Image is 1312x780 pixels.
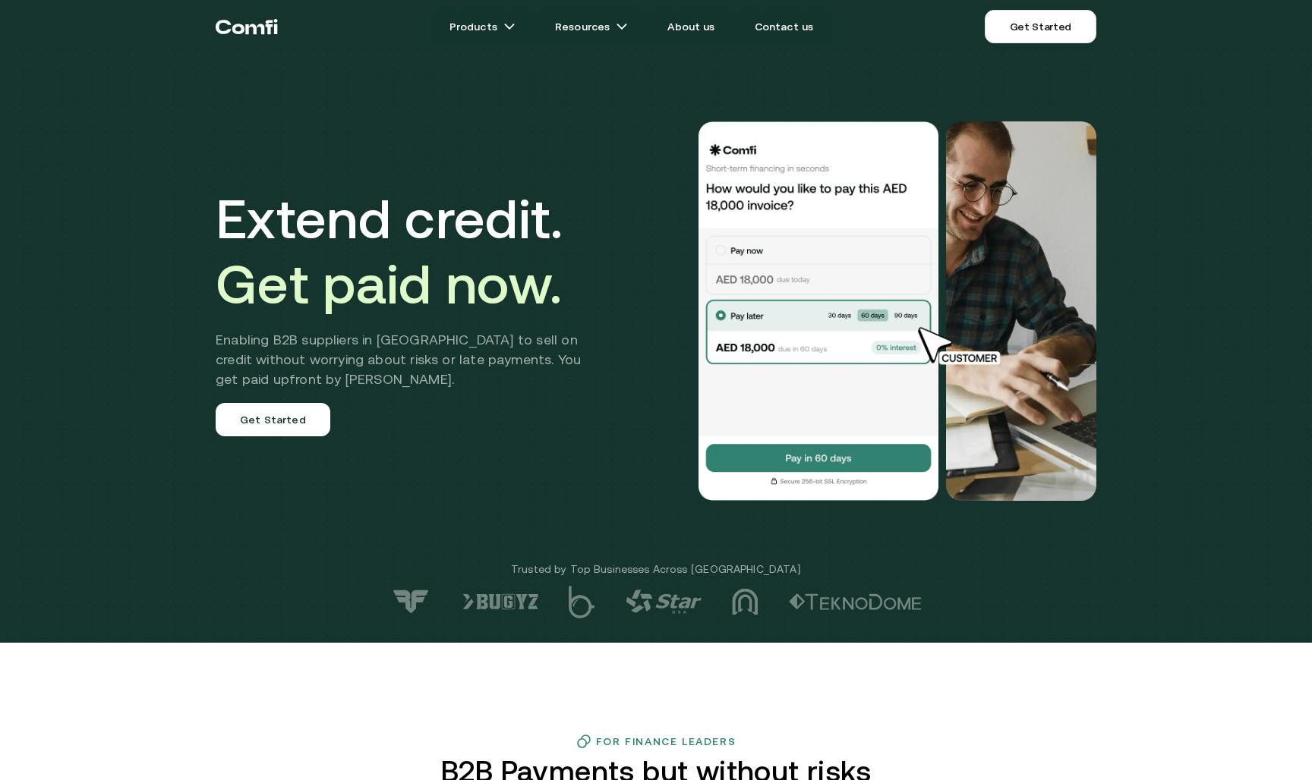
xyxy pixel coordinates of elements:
[216,330,604,389] h2: Enabling B2B suppliers in [GEOGRAPHIC_DATA] to sell on credit without worrying about risks or lat...
[649,11,733,42] a: About us
[907,325,1017,367] img: cursor
[390,589,432,615] img: logo-7
[216,186,604,316] h1: Extend credit.
[431,11,534,42] a: Productsarrow icons
[616,20,628,33] img: arrow icons
[576,734,591,749] img: finance
[537,11,646,42] a: Resourcesarrow icons
[462,593,538,610] img: logo-6
[789,593,922,610] img: logo-2
[985,10,1096,43] a: Get Started
[732,588,758,615] img: logo-3
[736,11,832,42] a: Contact us
[569,586,595,618] img: logo-5
[596,735,736,747] h3: For Finance Leaders
[216,253,562,315] span: Get paid now.
[216,4,278,49] a: Return to the top of the Comfi home page
[503,20,516,33] img: arrow icons
[216,403,330,436] a: Get Started
[626,590,702,614] img: logo-4
[946,121,1096,501] img: Would you like to pay this AED 18,000.00 invoice?
[697,121,940,501] img: Would you like to pay this AED 18,000.00 invoice?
